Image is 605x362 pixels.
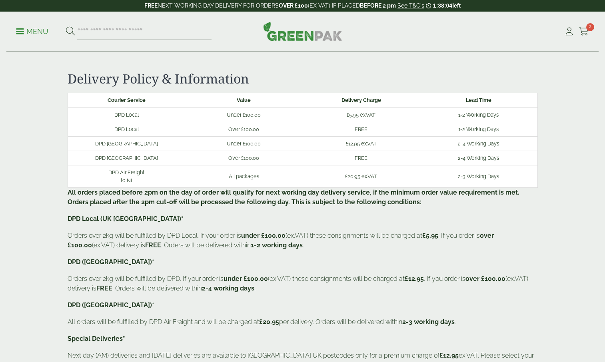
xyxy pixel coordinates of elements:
b: DPD ([GEOGRAPHIC_DATA])* [68,258,154,266]
td: 1-2 Working Days [420,107,537,122]
img: GreenPak Supplies [263,22,342,41]
td: 1-2 Working Days [420,122,537,136]
a: 2 [579,26,589,38]
strong: BEFORE 2 pm [360,2,396,9]
td: All packages [185,165,303,187]
td: Over £100.00 [185,122,303,136]
p: All orders will be fulfilled by DPD Air Freight and will be charged at per delivery. Orders will ... [68,317,538,327]
b: All orders placed before 2pm on the day of order will qualify for next working day delivery servi... [68,189,519,206]
i: My Account [564,28,574,36]
td: FREE [303,151,420,165]
b: FREE [145,241,161,249]
td: 2-3 Working Days [420,165,537,187]
strong: FREE [144,2,158,9]
h2: Delivery Policy & Information [68,71,538,86]
td: £12.95 ex.VAT [303,136,420,151]
strong: OVER £100 [279,2,308,9]
a: See T&C's [397,2,424,9]
p: Orders over 2kg will be fulfilled by DPD. If your order is (ex.VAT) these consignments will be ch... [68,274,538,293]
b: over £100.00 [68,232,494,249]
td: 2-4 Working Days [420,136,537,151]
td: DPD Air Freight to NI [68,165,185,187]
b: FREE [96,284,112,292]
b: £12.95 [405,275,424,282]
td: Over £100.00 [185,151,303,165]
span: 1:38:04 [433,2,452,9]
th: Courier Service [68,93,185,107]
td: DPD Local [68,107,185,122]
th: Value [185,93,303,107]
span: left [452,2,461,9]
span: 2 [586,23,594,31]
i: Cart [579,28,589,36]
p: Orders over 2kg will be fulfilled by DPD Local. If your order is (ex.VAT) these consignments will... [68,231,538,250]
b: under £100.00 [241,232,286,239]
b: DPD Local (UK [GEOGRAPHIC_DATA])* [68,215,184,223]
b: DPD ([GEOGRAPHIC_DATA])* [68,301,154,309]
td: Under £100.00 [185,107,303,122]
td: 2-4 Working Days [420,151,537,165]
td: DPD Local [68,122,185,136]
td: Under £100.00 [185,136,303,151]
b: Special Deliveries* [68,335,125,342]
b: under £100.00 [224,275,268,282]
b: £5.95 [422,232,438,239]
a: Menu [16,27,48,35]
b: 1-2 working days [251,241,303,249]
strong: £12.95 [439,352,459,359]
b: 2-3 working days [402,318,455,326]
th: Lead Time [420,93,537,107]
b: 2-4 working days [202,284,254,292]
td: DPD [GEOGRAPHIC_DATA] [68,136,185,151]
b: over £100.00 [465,275,505,282]
td: £5.95 ex.VAT [303,107,420,122]
th: Delivery Charge [303,93,420,107]
td: £20.95 ex.VAT [303,165,420,187]
td: DPD [GEOGRAPHIC_DATA] [68,151,185,165]
b: £20.95 [259,318,279,326]
td: FREE [303,122,420,136]
p: Menu [16,27,48,36]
